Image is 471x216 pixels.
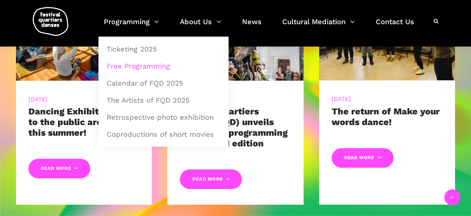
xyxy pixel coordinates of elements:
a: [DATE] [28,96,48,103]
a: Programming [104,16,159,37]
a: Contact Us [376,16,414,37]
img: logo-fqd-med [33,7,68,36]
a: Coproductions of short movies [102,126,225,142]
a: News [242,16,262,37]
a: Cultural Mediation [282,16,355,37]
a: Read More [332,148,394,168]
a: Read More [180,169,242,189]
a: About Us [180,16,221,37]
a: The return of Make your words dance! [332,106,440,127]
a: Ticketing 2025 [102,41,225,57]
a: Read More [28,159,90,178]
a: Retrospective photo exhibition [102,109,225,125]
a: Free Programming [102,58,225,74]
a: Festival Quartiers Danses (FQD) unveils the indoor programming for its 23rd edition [180,106,288,148]
a: [DATE] [332,96,351,102]
a: The Artists of FQD 2025 [102,92,225,108]
a: Dancing Exhibits open to the public are coming this summer! [28,106,137,138]
a: Calendar of FQD 2025 [102,75,225,91]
